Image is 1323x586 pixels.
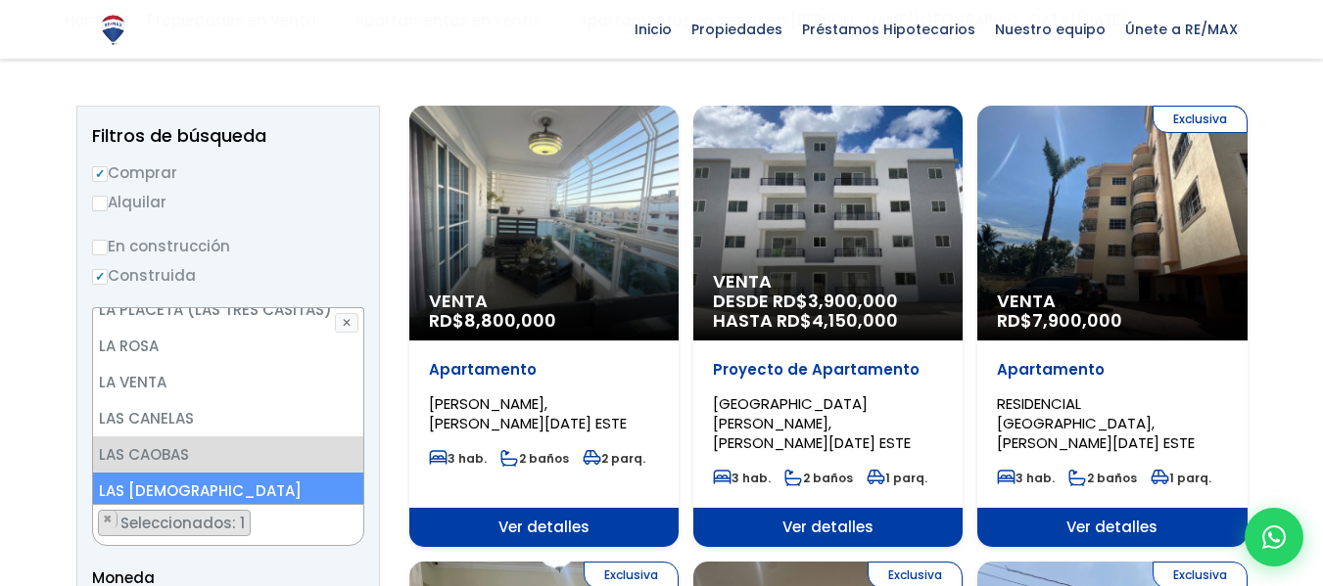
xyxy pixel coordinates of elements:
span: 2 baños [500,450,569,467]
p: Apartamento [997,360,1227,380]
input: Alquilar [92,196,108,211]
span: Préstamos Hipotecarios [792,15,985,44]
span: Propiedades [682,15,792,44]
span: Venta [713,272,943,292]
a: Venta RD$8,800,000 Apartamento [PERSON_NAME], [PERSON_NAME][DATE] ESTE 3 hab. 2 baños 2 parq. Ver... [409,106,679,547]
button: Remove item [99,511,118,528]
span: HASTA RD$ [713,311,943,331]
li: LAS CANELAS [93,400,363,436]
span: Ver detalles [409,508,679,547]
span: 1 parq. [867,470,927,486]
span: RD$ [429,308,556,333]
span: 3 hab. [713,470,771,486]
img: Logo de REMAX [96,13,130,47]
span: Seleccionados: 1 [118,513,250,533]
input: En construcción [92,240,108,255]
span: 3 hab. [429,450,487,467]
span: 2 parq. [583,450,645,467]
span: Inicio [625,15,682,44]
span: Únete a RE/MAX [1115,15,1248,44]
span: × [343,511,353,528]
a: Exclusiva Venta RD$7,900,000 Apartamento RESIDENCIAL [GEOGRAPHIC_DATA], [PERSON_NAME][DATE] ESTE ... [977,106,1247,547]
span: 7,900,000 [1032,308,1122,333]
span: Venta [429,292,659,311]
span: Nuestro equipo [985,15,1115,44]
label: Construida [92,263,364,288]
input: Comprar [92,166,108,182]
span: Ver detalles [977,508,1247,547]
li: LA VENTA [93,364,363,400]
span: Ver detalles [693,508,963,547]
input: Construida [92,269,108,285]
a: Venta DESDE RD$3,900,000 HASTA RD$4,150,000 Proyecto de Apartamento [GEOGRAPHIC_DATA][PERSON_NAME... [693,106,963,547]
li: LAS CAOBAS [98,510,251,536]
li: LAS [DEMOGRAPHIC_DATA] [93,473,363,509]
label: En construcción [92,234,364,258]
span: [PERSON_NAME], [PERSON_NAME][DATE] ESTE [429,393,627,433]
span: 4,150,000 [812,308,898,333]
span: 1 parq. [1151,470,1211,486]
li: LAS CAOBAS [93,436,363,473]
span: 3,900,000 [808,289,898,313]
p: Proyecto de Apartamento [713,360,943,380]
span: Venta [997,292,1227,311]
span: RD$ [997,308,1122,333]
span: 2 baños [784,470,853,486]
li: LA PLACETA (LAS TRES CASITAS) [93,292,363,328]
span: [GEOGRAPHIC_DATA][PERSON_NAME], [PERSON_NAME][DATE] ESTE [713,393,911,453]
span: 2 baños [1068,470,1137,486]
span: × [103,511,113,528]
span: 8,800,000 [464,308,556,333]
button: Remove all items [342,510,354,529]
label: Comprar [92,160,364,185]
li: LA ROSA [93,328,363,364]
label: Alquilar [92,190,364,214]
textarea: Search [93,505,104,547]
span: 3 hab. [997,470,1055,486]
span: Exclusiva [1153,106,1248,133]
span: RESIDENCIAL [GEOGRAPHIC_DATA], [PERSON_NAME][DATE] ESTE [997,393,1195,453]
span: DESDE RD$ [713,292,943,331]
p: Apartamento [429,360,659,380]
button: ✕ [335,313,358,333]
h2: Filtros de búsqueda [92,126,364,146]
